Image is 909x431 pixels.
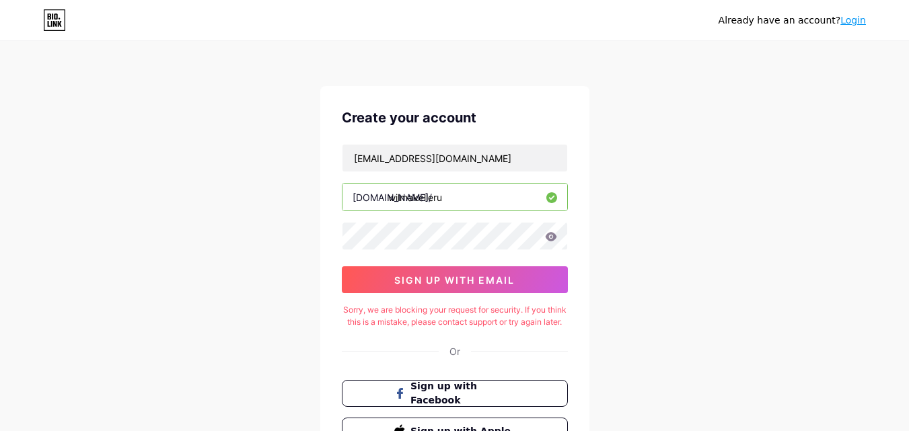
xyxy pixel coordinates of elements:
[342,380,568,407] button: Sign up with Facebook
[719,13,866,28] div: Already have an account?
[449,344,460,358] div: Or
[353,190,432,204] div: [DOMAIN_NAME]/
[342,145,567,171] input: Email
[394,274,515,286] span: sign up with email
[840,15,866,26] a: Login
[342,108,568,128] div: Create your account
[410,379,515,407] span: Sign up with Facebook
[342,304,568,328] div: Sorry, we are blocking your request for security. If you think this is a mistake, please contact ...
[342,184,567,210] input: username
[342,266,568,293] button: sign up with email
